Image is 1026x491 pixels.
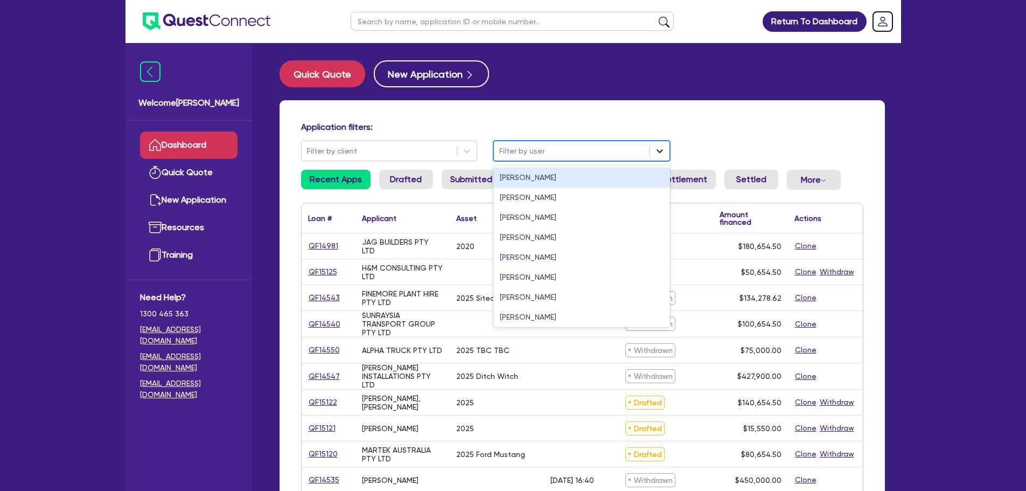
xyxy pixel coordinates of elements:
[308,318,341,330] a: QF14540
[301,122,863,132] h4: Application filters:
[493,188,670,208] div: [PERSON_NAME]
[308,240,339,252] a: QF14981
[308,370,340,383] a: QF14547
[794,240,817,252] button: Clone
[149,193,162,206] img: new-application
[869,8,897,36] a: Dropdown toggle
[362,346,442,355] div: ALPHA TRUCK PTY LTD
[493,208,670,227] div: [PERSON_NAME]
[493,227,670,247] div: [PERSON_NAME]
[741,268,781,276] span: $50,654.50
[787,170,841,190] button: Dropdown toggle
[720,211,781,226] div: Amount financed
[308,266,338,278] a: QF15125
[140,324,238,347] a: [EMAIL_ADDRESS][DOMAIN_NAME]
[819,422,855,434] button: Withdraw
[374,60,489,87] button: New Application
[140,351,238,374] a: [EMAIL_ADDRESS][DOMAIN_NAME]
[794,292,817,304] button: Clone
[456,346,509,355] div: 2025 TBC TBC
[550,476,594,485] div: [DATE] 16:40
[456,424,474,433] div: 2025
[741,450,781,459] span: $80,654.50
[737,372,781,381] span: $427,900.00
[625,343,675,357] span: Withdrawn
[456,294,538,302] div: 2025 Sitech UTS System
[456,242,474,251] div: 2020
[149,221,162,234] img: resources
[143,12,270,30] img: quest-connect-logo-blue
[794,474,817,486] button: Clone
[493,287,670,307] div: [PERSON_NAME]
[741,346,781,355] span: $75,000.00
[308,448,338,460] a: QF15120
[140,378,238,400] a: [EMAIL_ADDRESS][DOMAIN_NAME]
[140,132,238,159] a: Dashboard
[456,215,477,222] div: Asset
[379,170,433,189] a: Drafted
[493,267,670,287] div: [PERSON_NAME]
[351,12,674,31] input: Search by name, application ID or mobile number...
[794,215,821,222] div: Actions
[625,447,665,461] span: Drafted
[140,61,160,82] img: icon-menu-close
[819,448,855,460] button: Withdraw
[456,372,518,381] div: 2025 Ditch Witch
[625,369,675,383] span: Withdrawn
[362,238,443,255] div: JAG BUILDERS PTY LTD
[140,291,238,304] span: Need Help?
[308,396,338,409] a: QF15122
[140,241,238,269] a: Training
[140,214,238,241] a: Resources
[362,264,443,281] div: H&M CONSULTING PTY LTD
[794,422,817,434] button: Clone
[149,248,162,261] img: training
[819,396,855,409] button: Withdraw
[308,292,340,304] a: QF14543
[493,307,670,327] div: [PERSON_NAME]
[794,370,817,383] button: Clone
[140,159,238,186] a: Quick Quote
[362,311,443,337] div: SUNRAYSIA TRANSPORT GROUP PTY LTD
[493,247,670,267] div: [PERSON_NAME]
[138,96,239,109] span: Welcome [PERSON_NAME]
[724,170,778,189] a: Settled
[735,476,781,485] span: $450,000.00
[362,289,443,307] div: FINEMORE PLANT HIRE PTY LTD
[140,308,238,320] span: 1300 465 363
[362,476,418,485] div: [PERSON_NAME]
[280,60,374,87] a: Quick Quote
[625,473,675,487] span: Withdrawn
[738,320,781,328] span: $100,654.50
[140,186,238,214] a: New Application
[738,242,781,251] span: $180,654.50
[301,170,371,189] a: Recent Apps
[625,421,665,435] span: Drafted
[739,294,781,302] span: $134,278.62
[362,424,418,433] div: [PERSON_NAME]
[456,450,525,459] div: 2025 Ford Mustang
[308,474,340,486] a: QF14535
[644,170,716,189] a: In Settlement
[794,344,817,356] button: Clone
[456,398,474,407] div: 2025
[794,448,817,460] button: Clone
[442,170,501,189] a: Submitted
[149,166,162,179] img: quick-quote
[738,398,781,407] span: $140,654.50
[308,344,340,356] a: QF14550
[308,422,336,434] a: QF15121
[362,363,443,389] div: [PERSON_NAME] INSTALLATIONS PTY LTD
[763,11,867,32] a: Return To Dashboard
[362,394,443,411] div: [PERSON_NAME], [PERSON_NAME]
[308,215,332,222] div: Loan #
[280,60,365,87] button: Quick Quote
[625,396,665,410] span: Drafted
[819,266,855,278] button: Withdraw
[794,396,817,409] button: Clone
[794,318,817,330] button: Clone
[493,168,670,188] div: [PERSON_NAME]
[794,266,817,278] button: Clone
[362,215,396,222] div: Applicant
